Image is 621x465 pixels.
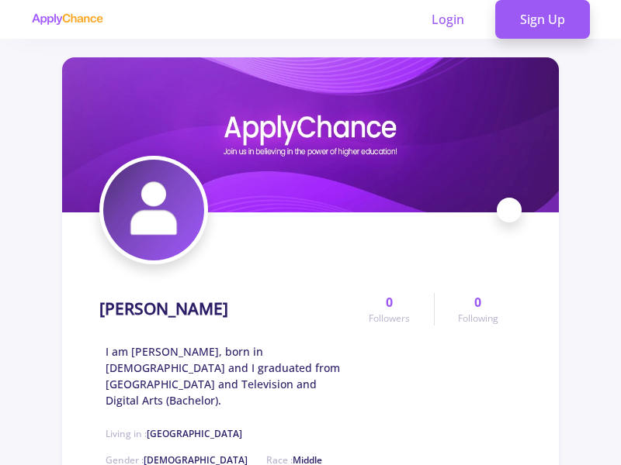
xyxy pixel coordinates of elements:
[474,293,481,312] span: 0
[62,57,559,212] img: farzane shafiecover image
[106,427,242,440] span: Living in :
[369,312,410,325] span: Followers
[106,343,345,408] span: I am [PERSON_NAME], born in [DEMOGRAPHIC_DATA] and I graduated from [GEOGRAPHIC_DATA] and Televis...
[458,312,498,325] span: Following
[31,13,103,26] img: applychance logo text only
[345,293,433,325] a: 0Followers
[386,293,393,312] span: 0
[99,299,228,319] h1: [PERSON_NAME]
[147,427,242,440] span: [GEOGRAPHIC_DATA]
[103,160,204,260] img: farzane shafieavatar
[434,293,522,325] a: 0Following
